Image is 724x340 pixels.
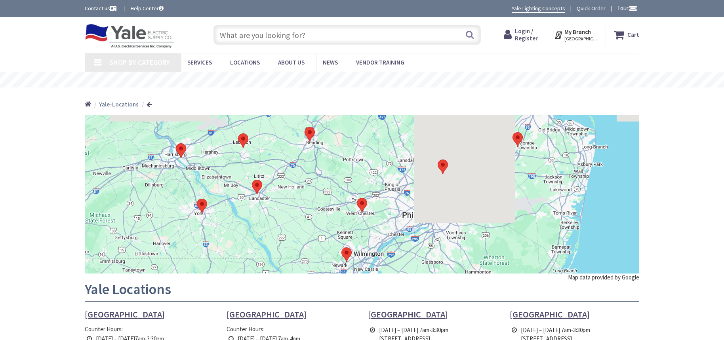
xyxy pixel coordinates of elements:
a: Yale Lighting Concepts [512,4,565,13]
strong: Cart [627,28,639,42]
div: [DATE] – [DATE] 7am-3:30pm [379,326,490,334]
a: Quick Order [577,4,606,12]
div: Map data provided by Google [568,273,639,281]
h1: Yale Locations [85,281,639,302]
img: Yale Electric Supply Co. [85,24,174,48]
span: About Us [278,59,305,66]
span: [GEOGRAPHIC_DATA] [85,309,165,320]
strong: Yale-Locations [99,101,139,108]
a: Help Center [131,4,164,12]
a: Contact us [85,4,118,12]
span: Shop By Category [109,58,170,67]
a: Cart [614,28,639,42]
strong: My Branch [564,28,591,36]
input: What are you looking for? [213,25,481,45]
span: Locations [230,59,260,66]
a: [GEOGRAPHIC_DATA] [510,310,590,319]
span: News [323,59,338,66]
span: [GEOGRAPHIC_DATA] [227,309,307,320]
a: [GEOGRAPHIC_DATA] [368,310,448,319]
span: [GEOGRAPHIC_DATA], [GEOGRAPHIC_DATA] [564,36,598,42]
span: Tour [617,4,637,12]
div: My Branch [GEOGRAPHIC_DATA], [GEOGRAPHIC_DATA] [554,28,598,42]
span: Services [187,59,212,66]
span: [GEOGRAPHIC_DATA] [510,309,590,320]
a: [GEOGRAPHIC_DATA] [85,310,165,319]
a: [GEOGRAPHIC_DATA] [227,310,307,319]
span: Vendor Training [356,59,404,66]
a: Login / Register [504,28,538,42]
span: [GEOGRAPHIC_DATA] [368,309,448,320]
span: Login / Register [515,27,538,42]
